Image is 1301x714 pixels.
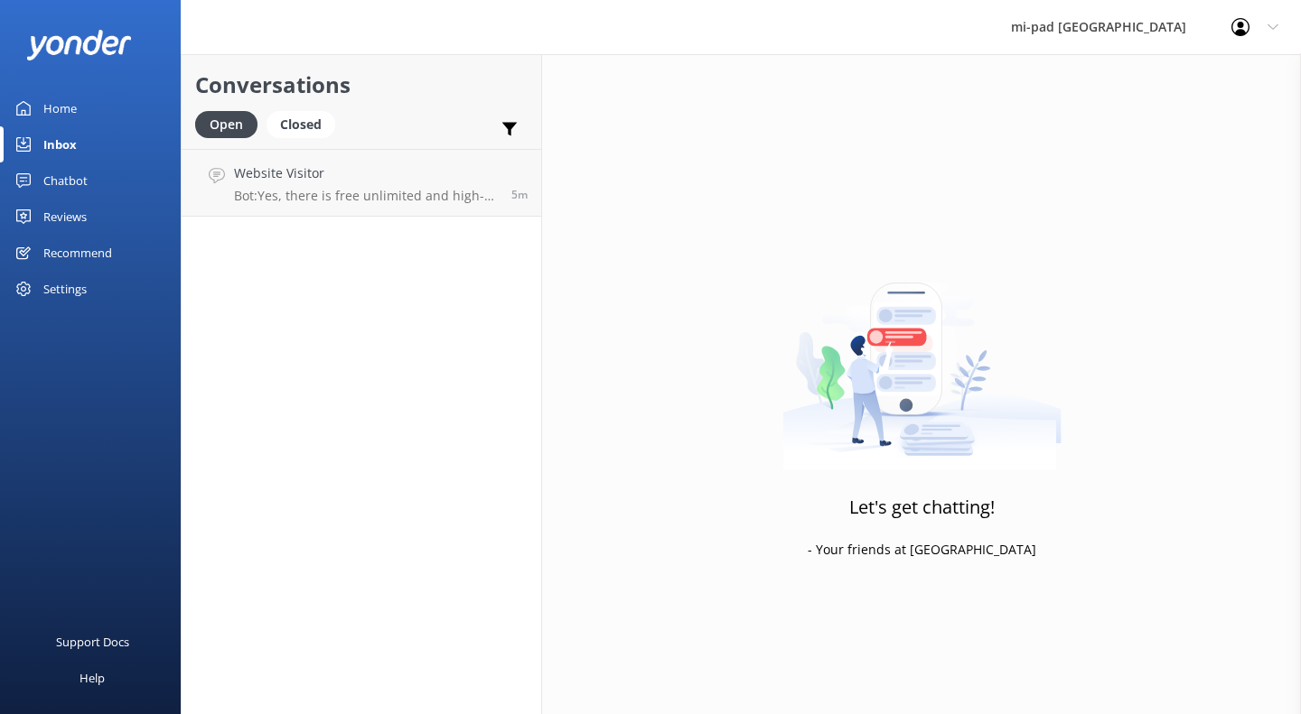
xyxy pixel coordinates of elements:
[234,188,498,204] p: Bot: Yes, there is free unlimited and high-speed Wi-Fi available. You can even do video conferenc...
[43,126,77,162] div: Inbox
[80,660,105,696] div: Help
[195,111,257,138] div: Open
[43,235,112,271] div: Recommend
[808,540,1036,560] p: - Your friends at [GEOGRAPHIC_DATA]
[849,493,995,522] h3: Let's get chatting!
[234,163,498,183] h4: Website Visitor
[267,114,344,134] a: Closed
[27,30,131,60] img: yonder-white-logo.png
[267,111,335,138] div: Closed
[43,90,77,126] div: Home
[182,149,541,217] a: Website VisitorBot:Yes, there is free unlimited and high-speed Wi-Fi available. You can even do v...
[511,187,528,202] span: 07:09pm 12-Aug-2025 (UTC +12:00) Pacific/Auckland
[43,199,87,235] div: Reviews
[195,114,267,134] a: Open
[43,271,87,307] div: Settings
[56,624,129,660] div: Support Docs
[782,245,1062,470] img: artwork of a man stealing a conversation from at giant smartphone
[43,162,88,199] div: Chatbot
[195,68,528,102] h2: Conversations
